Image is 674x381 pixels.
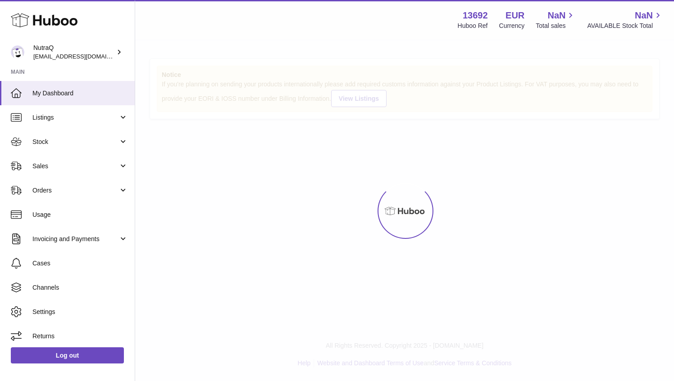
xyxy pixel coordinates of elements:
span: Invoicing and Payments [32,235,118,243]
strong: EUR [505,9,524,22]
span: Returns [32,332,128,341]
img: log@nutraq.com [11,45,24,59]
span: Listings [32,113,118,122]
span: Channels [32,283,128,292]
span: Stock [32,138,118,146]
span: [EMAIL_ADDRESS][DOMAIN_NAME] [33,53,132,60]
a: Log out [11,347,124,363]
div: Huboo Ref [458,22,488,30]
span: Total sales [536,22,576,30]
span: My Dashboard [32,89,128,98]
span: Sales [32,162,118,170]
span: Usage [32,211,128,219]
a: NaN AVAILABLE Stock Total [587,9,663,30]
span: NaN [547,9,565,22]
span: Orders [32,186,118,195]
strong: 13692 [463,9,488,22]
span: NaN [635,9,653,22]
div: NutraQ [33,44,114,61]
span: Settings [32,308,128,316]
div: Currency [499,22,525,30]
a: NaN Total sales [536,9,576,30]
span: AVAILABLE Stock Total [587,22,663,30]
span: Cases [32,259,128,268]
